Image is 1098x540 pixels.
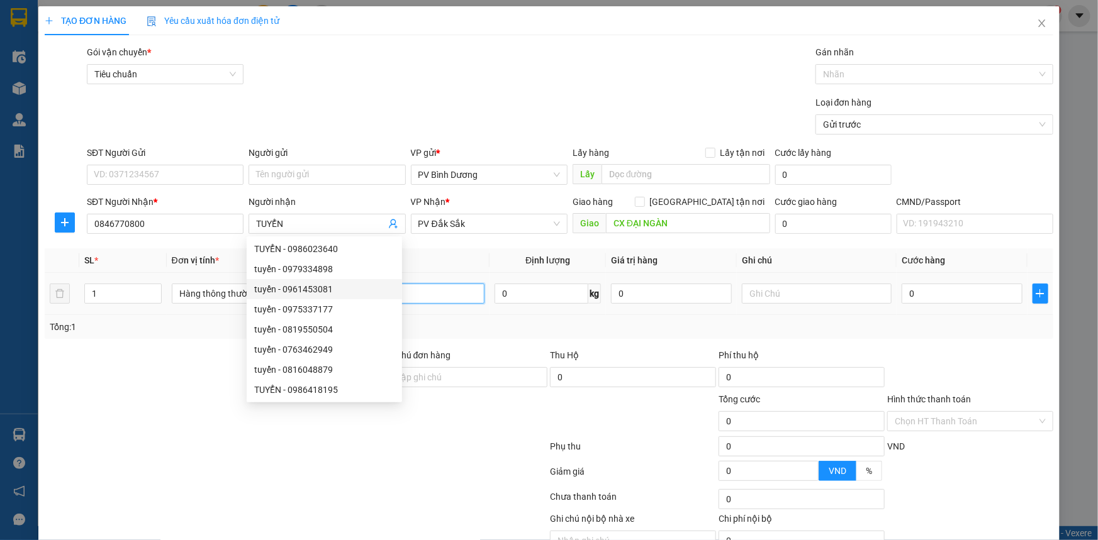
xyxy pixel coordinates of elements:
[611,255,658,265] span: Giá trị hàng
[573,164,602,184] span: Lấy
[147,16,279,26] span: Yêu cầu xuất hóa đơn điện tử
[549,490,718,512] div: Chưa thanh toán
[887,441,905,451] span: VND
[1033,284,1048,304] button: plus
[94,65,236,84] span: Tiêu chuẩn
[588,284,601,304] span: kg
[573,148,609,158] span: Lấy hàng
[247,299,402,319] div: tuyển - 0975337177
[87,146,244,160] div: SĐT Người Gửi
[254,282,395,296] div: tuyển - 0961453081
[1024,6,1060,41] button: Close
[815,47,854,57] label: Gán nhãn
[573,213,606,233] span: Giao
[87,47,151,57] span: Gói vận chuyển
[179,284,318,303] span: Hàng thông thường
[645,195,770,209] span: [GEOGRAPHIC_DATA] tận nơi
[254,343,395,356] div: tuyển - 0763462949
[411,197,446,207] span: VP Nhận
[254,383,395,397] div: TUYỂN - 0986418195
[55,218,74,228] span: plus
[388,219,398,229] span: user-add
[335,284,485,304] input: VD: Bàn, Ghế
[550,350,579,360] span: Thu Hộ
[573,197,613,207] span: Giao hàng
[742,284,892,304] input: Ghi Chú
[418,165,560,184] span: PV Bình Dương
[775,214,892,234] input: Cước giao hàng
[897,195,1053,209] div: CMND/Passport
[247,239,402,259] div: TUYỂN - 0986023640
[719,348,885,367] div: Phí thu hộ
[1037,18,1047,28] span: close
[55,212,75,233] button: plus
[887,394,971,404] label: Hình thức thanh toán
[254,242,395,256] div: TUYỂN - 0986023640
[254,363,395,377] div: tuyển - 0816048879
[247,259,402,279] div: tuyển - 0979334898
[606,213,770,233] input: Dọc đường
[525,255,570,265] span: Định lượng
[147,16,157,26] img: icon
[411,146,568,160] div: VP gửi
[823,115,1046,134] span: Gửi trước
[815,97,872,107] label: Loại đơn hàng
[549,465,718,487] div: Giảm giá
[50,284,70,304] button: delete
[719,394,760,404] span: Tổng cước
[254,262,395,276] div: tuyển - 0979334898
[775,165,892,185] input: Cước lấy hàng
[1033,289,1048,299] span: plus
[254,302,395,316] div: tuyển - 0975337177
[902,255,945,265] span: Cước hàng
[249,195,405,209] div: Người nhận
[254,322,395,336] div: tuyển - 0819550504
[87,195,244,209] div: SĐT Người Nhận
[45,16,126,26] span: TẠO ĐƠN HÀNG
[719,512,885,531] div: Chi phí nội bộ
[715,146,770,160] span: Lấy tận nơi
[549,439,718,461] div: Phụ thu
[382,350,451,360] label: Ghi chú đơn hàng
[866,466,872,476] span: %
[247,279,402,299] div: tuyển - 0961453081
[382,367,548,387] input: Ghi chú đơn hàng
[611,284,732,304] input: 0
[247,380,402,400] div: TUYỂN - 0986418195
[50,320,424,334] div: Tổng: 1
[172,255,219,265] span: Đơn vị tính
[775,197,838,207] label: Cước giao hàng
[247,339,402,360] div: tuyển - 0763462949
[829,466,846,476] span: VND
[45,16,53,25] span: plus
[247,360,402,380] div: tuyển - 0816048879
[737,248,897,273] th: Ghi chú
[418,214,560,233] span: PV Đắk Sắk
[249,146,405,160] div: Người gửi
[550,512,716,531] div: Ghi chú nội bộ nhà xe
[247,319,402,339] div: tuyển - 0819550504
[602,164,770,184] input: Dọc đường
[84,255,94,265] span: SL
[775,148,832,158] label: Cước lấy hàng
